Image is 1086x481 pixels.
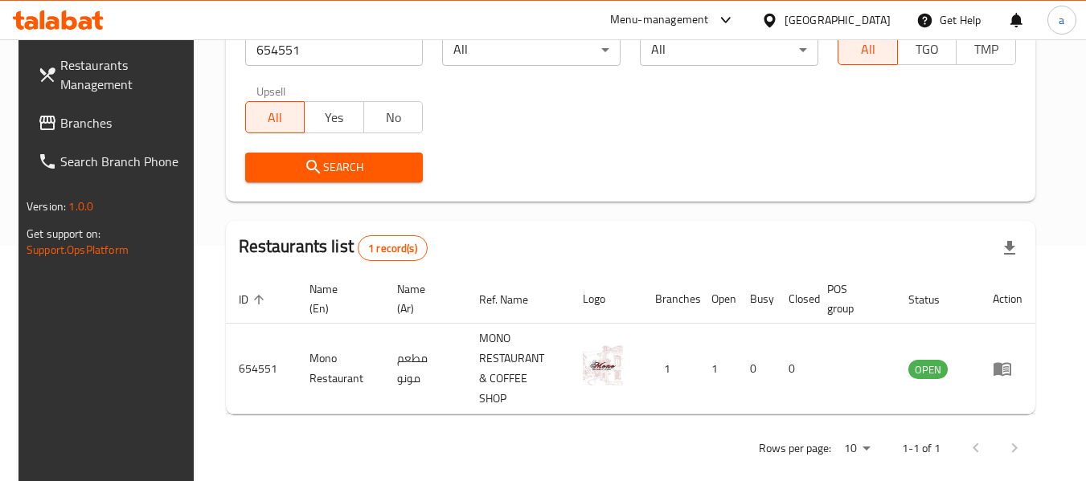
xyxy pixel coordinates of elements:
[980,275,1035,324] th: Action
[309,279,365,318] span: Name (En)
[737,275,776,324] th: Busy
[956,33,1016,65] button: TMP
[845,38,891,61] span: All
[902,438,941,459] p: 1-1 of 1
[908,360,948,379] div: OPEN
[226,324,297,414] td: 654551
[838,33,898,65] button: All
[60,55,187,94] span: Restaurants Management
[442,34,621,66] div: All
[358,235,428,261] div: Total records count
[363,101,424,133] button: No
[311,106,358,129] span: Yes
[990,229,1029,267] div: Export file
[642,275,699,324] th: Branches
[827,279,876,318] span: POS group
[68,196,93,217] span: 1.0.0
[963,38,1010,61] span: TMP
[252,106,299,129] span: All
[1059,11,1064,29] span: a
[479,290,549,309] span: Ref. Name
[397,279,447,318] span: Name (Ar)
[60,113,187,132] span: Branches
[583,345,623,385] img: Mono Restaurant
[699,324,737,414] td: 1
[640,34,818,66] div: All
[737,324,776,414] td: 0
[904,38,951,61] span: TGO
[27,196,66,217] span: Version:
[304,101,364,133] button: Yes
[226,275,1035,414] table: enhanced table
[642,324,699,414] td: 1
[27,223,100,244] span: Get support on:
[838,437,876,461] div: Rows per page:
[384,324,466,414] td: مطعم مونو
[908,290,961,309] span: Status
[245,153,424,182] button: Search
[897,33,957,65] button: TGO
[245,101,305,133] button: All
[25,104,200,142] a: Branches
[27,239,129,260] a: Support.OpsPlatform
[776,324,814,414] td: 0
[993,359,1022,378] div: Menu
[239,234,428,261] h2: Restaurants list
[256,85,286,96] label: Upsell
[297,324,384,414] td: Mono Restaurant
[258,157,411,177] span: Search
[25,46,200,104] a: Restaurants Management
[610,10,709,30] div: Menu-management
[908,361,948,379] span: OPEN
[759,438,831,459] p: Rows per page:
[245,34,424,66] input: Search for restaurant name or ID..
[699,275,737,324] th: Open
[60,152,187,171] span: Search Branch Phone
[359,241,427,256] span: 1 record(s)
[570,275,642,324] th: Logo
[239,290,269,309] span: ID
[25,142,200,181] a: Search Branch Phone
[776,275,814,324] th: Closed
[785,11,891,29] div: [GEOGRAPHIC_DATA]
[371,106,417,129] span: No
[466,324,570,414] td: MONO RESTAURANT & COFFEE SHOP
